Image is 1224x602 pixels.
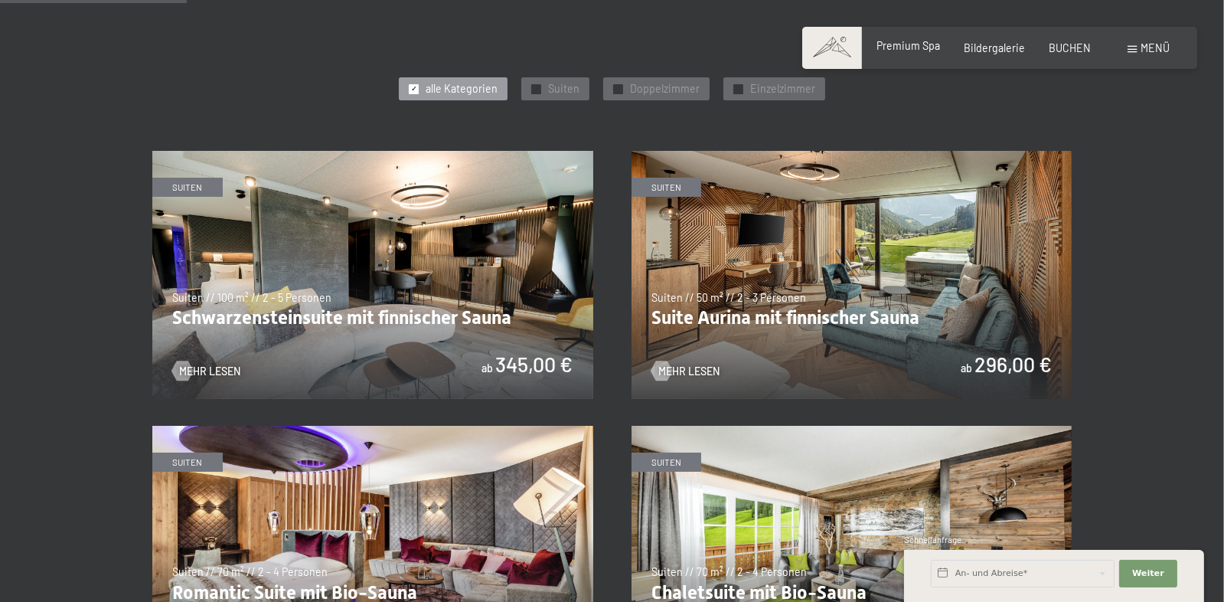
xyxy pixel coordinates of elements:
[736,84,742,93] span: ✓
[658,364,720,379] span: Mehr Lesen
[1132,568,1164,580] span: Weiter
[651,364,720,379] a: Mehr Lesen
[152,151,593,159] a: Schwarzensteinsuite mit finnischer Sauna
[411,84,417,93] span: ✓
[632,151,1072,159] a: Suite Aurina mit finnischer Sauna
[876,39,940,52] a: Premium Spa
[179,364,240,379] span: Mehr Lesen
[632,151,1072,399] img: Suite Aurina mit finnischer Sauna
[548,81,579,97] span: Suiten
[750,81,815,97] span: Einzelzimmer
[1049,41,1091,54] a: BUCHEN
[152,151,593,399] img: Schwarzensteinsuite mit finnischer Sauna
[1141,41,1170,54] span: Menü
[1119,560,1177,587] button: Weiter
[904,535,961,545] span: Schnellanfrage
[964,41,1025,54] a: Bildergalerie
[426,81,498,97] span: alle Kategorien
[152,426,593,434] a: Romantic Suite mit Bio-Sauna
[172,364,240,379] a: Mehr Lesen
[632,426,1072,434] a: Chaletsuite mit Bio-Sauna
[630,81,700,97] span: Doppelzimmer
[534,84,540,93] span: ✓
[615,84,622,93] span: ✓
